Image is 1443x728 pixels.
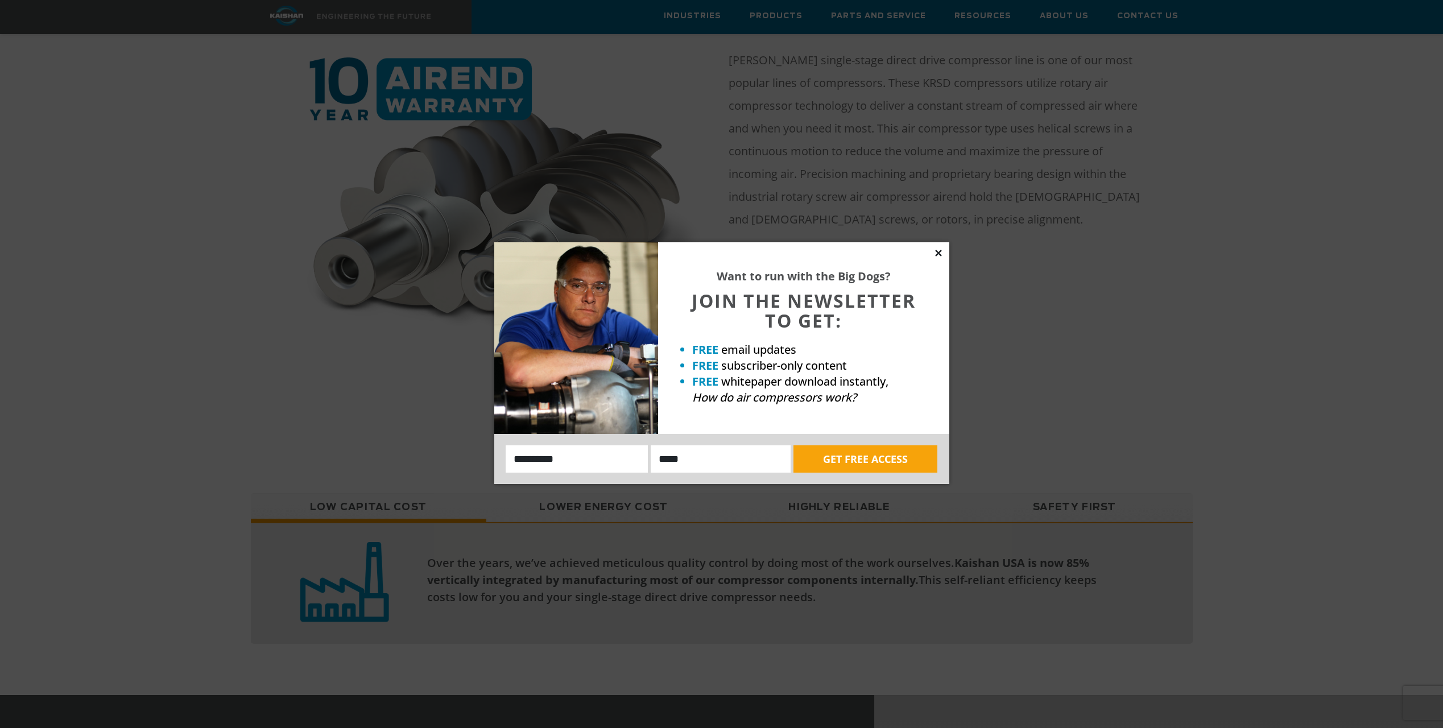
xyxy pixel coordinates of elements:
strong: Want to run with the Big Dogs? [717,268,891,284]
button: Close [933,248,944,258]
input: Name: [506,445,648,473]
span: email updates [721,342,796,357]
input: Email [651,445,791,473]
strong: FREE [692,342,718,357]
strong: FREE [692,374,718,389]
em: How do air compressors work? [692,390,857,405]
span: subscriber-only content [721,358,847,373]
span: whitepaper download instantly, [721,374,888,389]
button: GET FREE ACCESS [793,445,937,473]
span: JOIN THE NEWSLETTER TO GET: [692,288,916,333]
strong: FREE [692,358,718,373]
